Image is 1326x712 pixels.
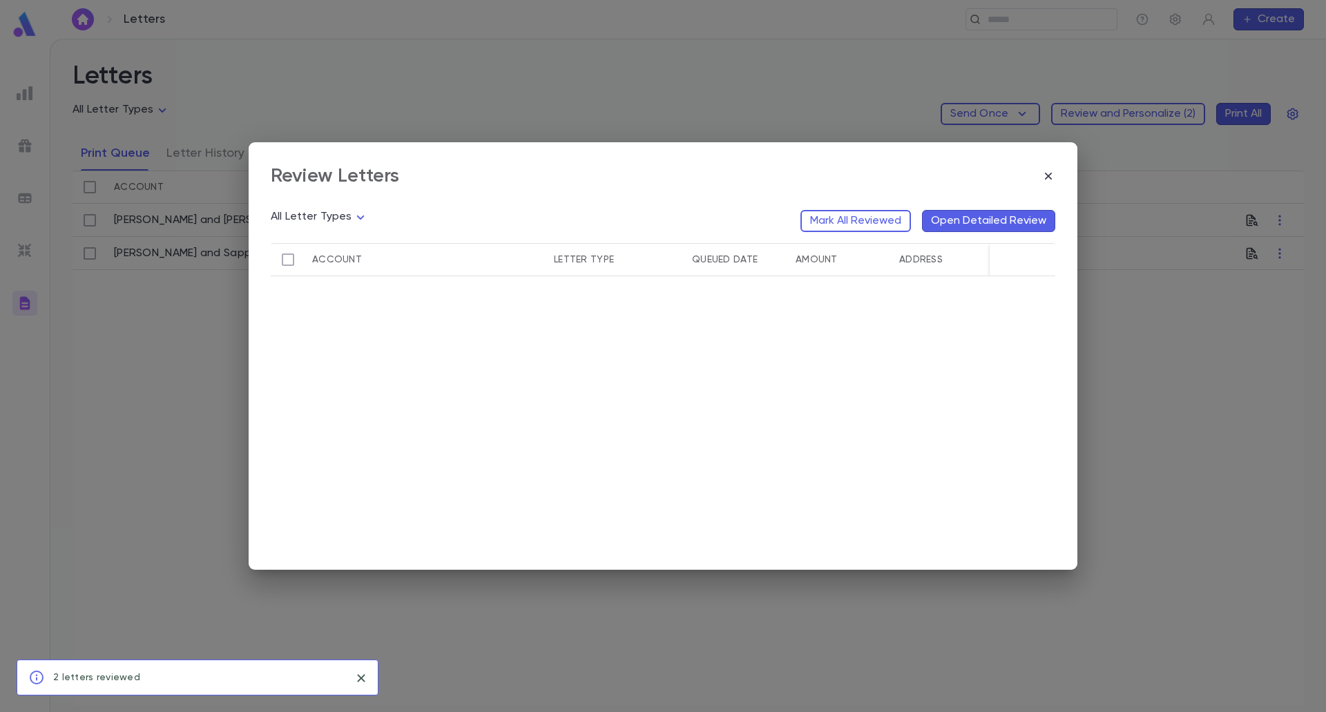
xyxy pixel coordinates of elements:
div: Amount [789,243,892,276]
div: Address [899,243,943,276]
div: Account [305,243,547,276]
div: Amount [796,243,838,276]
div: Letter Type [547,243,685,276]
div: Address [892,243,1134,276]
button: close [350,667,372,689]
div: Queued Date [685,243,789,276]
div: 2 letters reviewed [53,664,140,691]
div: Queued Date [692,243,758,276]
div: Letter Type [554,243,614,276]
span: All Letter Types [271,211,352,222]
button: Mark All Reviewed [800,210,911,232]
div: All Letter Types [271,206,369,228]
div: Account [312,243,362,276]
div: Review Letters [271,164,399,188]
button: Open Detailed Review [922,210,1055,232]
